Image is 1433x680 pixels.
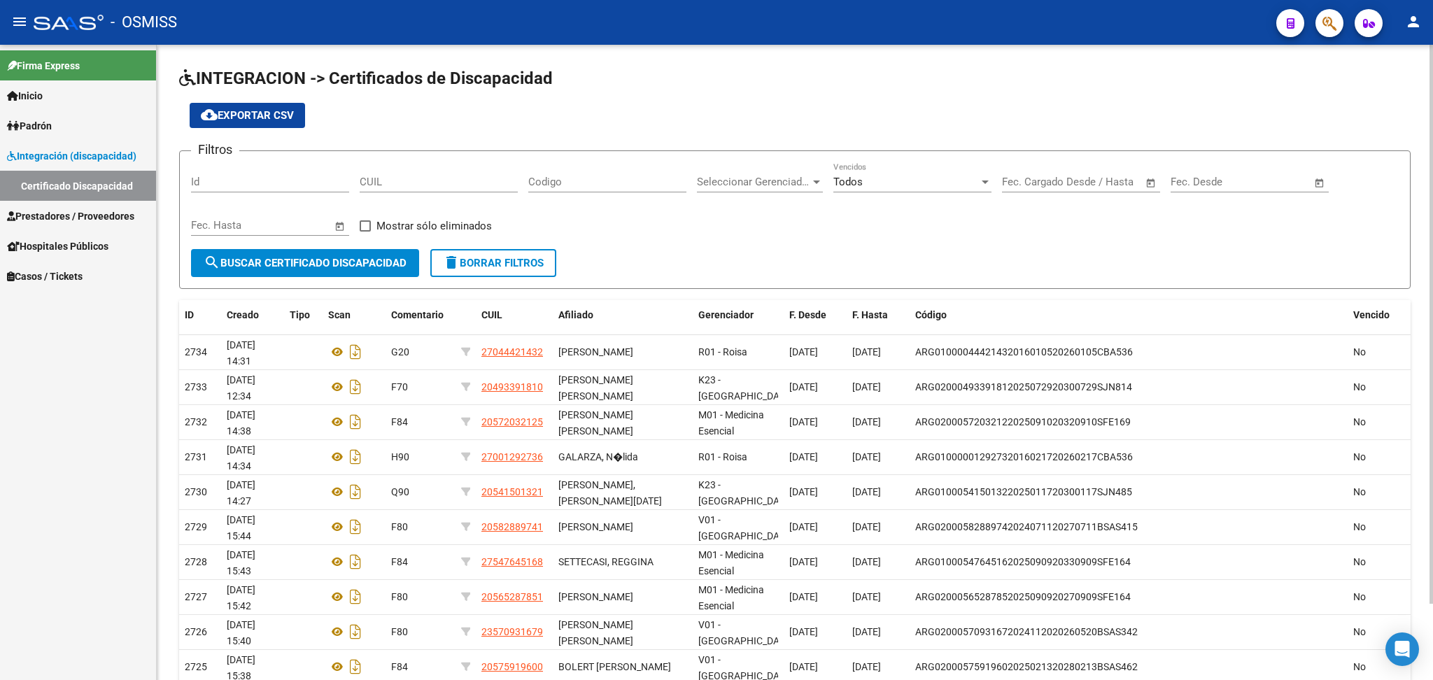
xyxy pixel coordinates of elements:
[1353,346,1366,357] span: No
[323,300,386,330] datatable-header-cell: Scan
[185,521,207,532] span: 2729
[698,514,793,541] span: V01 - [GEOGRAPHIC_DATA]
[1353,451,1366,462] span: No
[7,269,83,284] span: Casos / Tickets
[698,409,764,437] span: M01 - Medicina Esencial
[185,416,207,427] span: 2732
[227,374,255,402] span: [DATE] 12:34
[284,300,323,330] datatable-header-cell: Tipo
[697,176,810,188] span: Seleccionar Gerenciador
[833,176,863,188] span: Todos
[201,109,294,122] span: Exportar CSV
[481,451,543,462] span: 27001292736
[1002,176,1059,188] input: Fecha inicio
[1353,661,1366,672] span: No
[915,416,1131,427] span: ARG02000572032122025091020320910SFE169
[1353,591,1366,602] span: No
[346,516,365,538] i: Descargar documento
[693,300,784,330] datatable-header-cell: Gerenciador
[915,521,1138,532] span: ARG02000582889742024071120270711BSAS415
[346,446,365,468] i: Descargar documento
[1240,176,1308,188] input: Fecha fin
[1353,381,1366,392] span: No
[1353,556,1366,567] span: No
[915,591,1131,602] span: ARG02000565287852025090920270909SFE164
[346,341,365,363] i: Descargar documento
[481,521,543,532] span: 20582889741
[481,381,543,392] span: 20493391810
[391,486,409,497] span: Q90
[852,486,881,497] span: [DATE]
[191,140,239,160] h3: Filtros
[227,479,255,507] span: [DATE] 14:27
[227,619,255,646] span: [DATE] 15:40
[185,309,194,320] span: ID
[915,309,947,320] span: Código
[698,549,764,576] span: M01 - Medicina Esencial
[7,148,136,164] span: Integración (discapacidad)
[391,556,408,567] span: F84
[784,300,847,330] datatable-header-cell: F. Desde
[553,300,693,330] datatable-header-cell: Afiliado
[227,444,255,472] span: [DATE] 14:34
[391,309,444,320] span: Comentario
[346,411,365,433] i: Descargar documento
[290,309,310,320] span: Tipo
[852,521,881,532] span: [DATE]
[391,626,408,637] span: F80
[558,661,671,672] span: BOLERT [PERSON_NAME]
[204,257,407,269] span: Buscar Certificado Discapacidad
[1353,416,1366,427] span: No
[789,521,818,532] span: [DATE]
[1312,175,1328,191] button: Open calendar
[185,486,207,497] span: 2730
[915,556,1131,567] span: ARG01000547645162025090920330909SFE164
[346,551,365,573] i: Descargar documento
[558,309,593,320] span: Afiliado
[7,118,52,134] span: Padrón
[852,661,881,672] span: [DATE]
[391,521,408,532] span: F80
[852,381,881,392] span: [DATE]
[558,619,633,646] span: [PERSON_NAME] [PERSON_NAME]
[915,486,1132,497] span: ARG01000541501322025011720300117SJN485
[1405,13,1422,30] mat-icon: person
[852,451,881,462] span: [DATE]
[789,309,826,320] span: F. Desde
[7,58,80,73] span: Firma Express
[481,416,543,427] span: 20572032125
[558,479,662,507] span: [PERSON_NAME], [PERSON_NAME][DATE]
[179,69,553,88] span: INTEGRACION -> Certificados de Discapacidad
[1353,486,1366,497] span: No
[1385,632,1419,666] div: Open Intercom Messenger
[346,621,365,643] i: Descargar documento
[7,239,108,254] span: Hospitales Públicos
[915,346,1133,357] span: ARG01000044421432016010520260105CBA536
[1071,176,1139,188] input: Fecha fin
[789,346,818,357] span: [DATE]
[698,619,793,646] span: V01 - [GEOGRAPHIC_DATA]
[698,451,747,462] span: R01 - Roisa
[346,481,365,503] i: Descargar documento
[332,218,348,234] button: Open calendar
[179,300,221,330] datatable-header-cell: ID
[227,339,255,367] span: [DATE] 14:31
[698,374,793,402] span: K23 - [GEOGRAPHIC_DATA]
[852,346,881,357] span: [DATE]
[847,300,910,330] datatable-header-cell: F. Hasta
[852,309,888,320] span: F. Hasta
[698,479,793,507] span: K23 - [GEOGRAPHIC_DATA]
[481,486,543,497] span: 20541501321
[789,626,818,637] span: [DATE]
[391,416,408,427] span: F84
[346,586,365,608] i: Descargar documento
[852,416,881,427] span: [DATE]
[481,661,543,672] span: 20575919600
[185,626,207,637] span: 2726
[7,208,134,224] span: Prestadores / Proveedores
[558,374,633,402] span: [PERSON_NAME] [PERSON_NAME]
[185,346,207,357] span: 2734
[852,626,881,637] span: [DATE]
[789,416,818,427] span: [DATE]
[391,591,408,602] span: F80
